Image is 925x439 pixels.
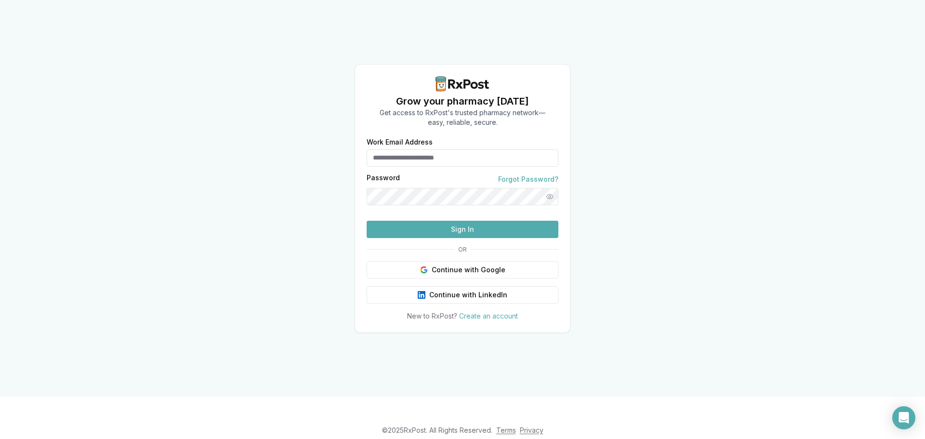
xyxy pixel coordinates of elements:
button: Continue with LinkedIn [367,286,558,304]
button: Sign In [367,221,558,238]
a: Privacy [520,426,543,434]
span: OR [454,246,471,253]
button: Show password [541,188,558,205]
label: Password [367,174,400,184]
img: RxPost Logo [432,76,493,92]
label: Work Email Address [367,139,558,146]
img: Google [420,266,428,274]
img: LinkedIn [418,291,425,299]
button: Continue with Google [367,261,558,279]
a: Create an account [459,312,518,320]
div: Open Intercom Messenger [892,406,915,429]
h1: Grow your pharmacy [DATE] [380,94,545,108]
p: Get access to RxPost's trusted pharmacy network— easy, reliable, secure. [380,108,545,127]
a: Forgot Password? [498,174,558,184]
a: Terms [496,426,516,434]
span: New to RxPost? [407,312,457,320]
